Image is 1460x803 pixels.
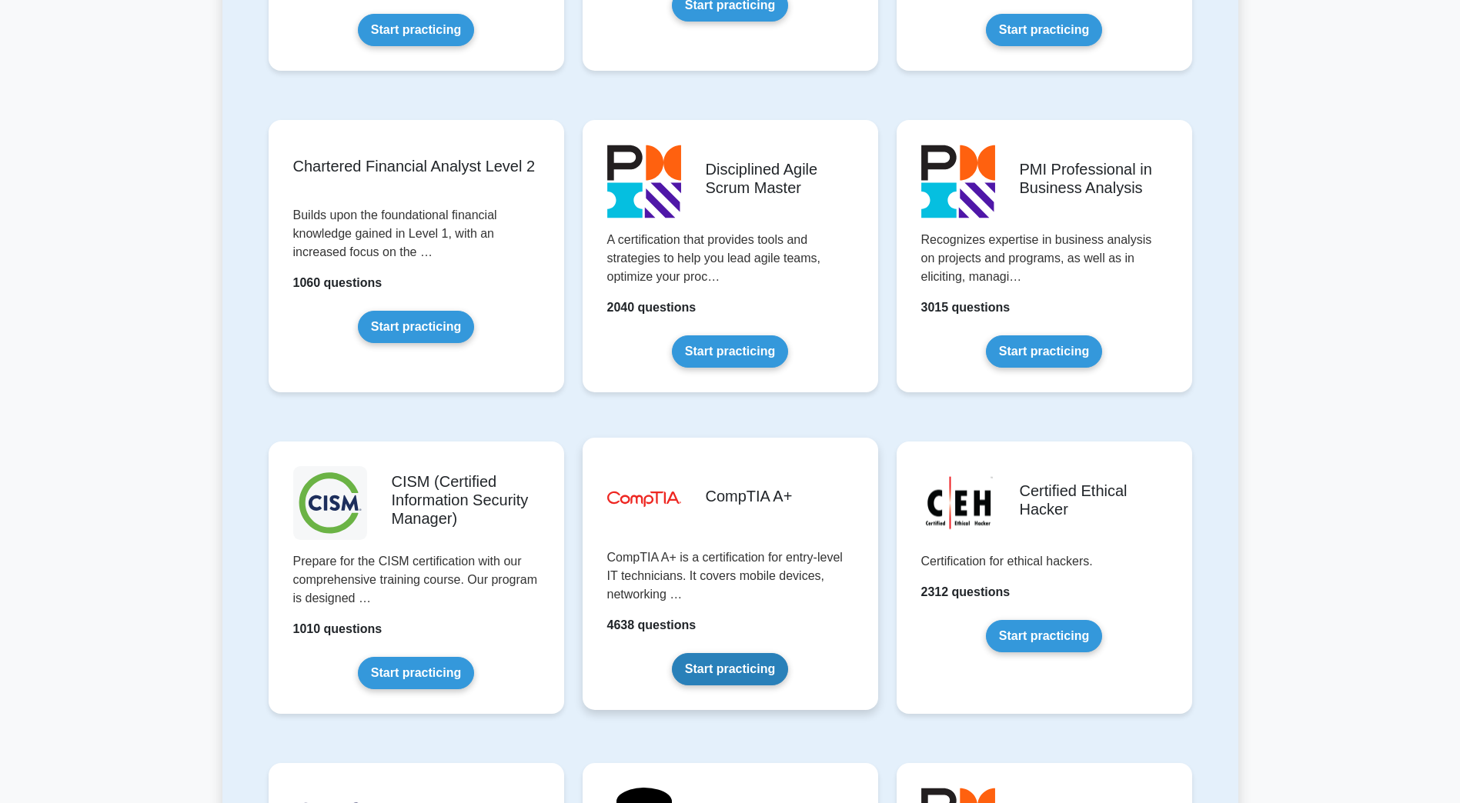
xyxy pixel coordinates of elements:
a: Start practicing [358,14,474,46]
a: Start practicing [358,657,474,689]
a: Start practicing [672,653,788,685]
a: Start practicing [358,311,474,343]
a: Start practicing [986,14,1102,46]
a: Start practicing [986,335,1102,368]
a: Start practicing [986,620,1102,652]
a: Start practicing [672,335,788,368]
